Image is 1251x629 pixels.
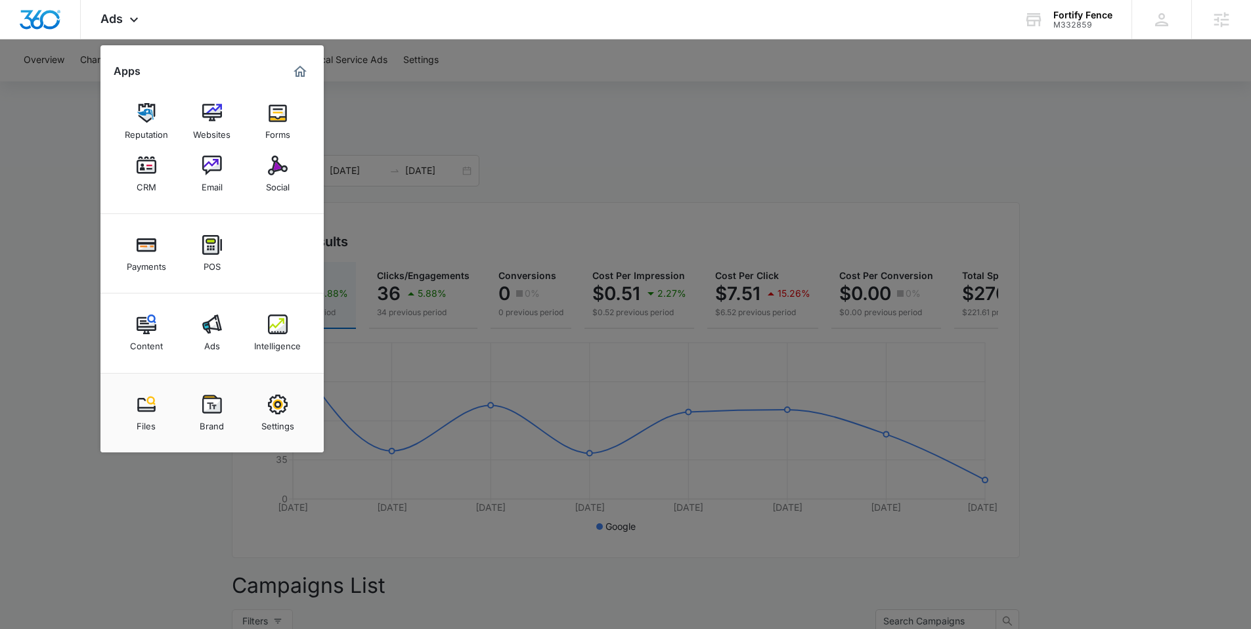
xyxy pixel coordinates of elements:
[202,175,223,192] div: Email
[21,21,32,32] img: logo_orange.svg
[265,123,290,140] div: Forms
[125,123,168,140] div: Reputation
[254,334,301,351] div: Intelligence
[121,97,171,146] a: Reputation
[253,97,303,146] a: Forms
[50,77,118,86] div: Domain Overview
[137,175,156,192] div: CRM
[261,414,294,431] div: Settings
[204,255,221,272] div: POS
[200,414,224,431] div: Brand
[187,149,237,199] a: Email
[253,308,303,358] a: Intelligence
[121,149,171,199] a: CRM
[35,76,46,87] img: tab_domain_overview_orange.svg
[1053,20,1112,30] div: account id
[145,77,221,86] div: Keywords by Traffic
[187,388,237,438] a: Brand
[204,334,220,351] div: Ads
[100,12,123,26] span: Ads
[290,61,311,82] a: Marketing 360® Dashboard
[137,414,156,431] div: Files
[187,308,237,358] a: Ads
[253,388,303,438] a: Settings
[34,34,144,45] div: Domain: [DOMAIN_NAME]
[187,228,237,278] a: POS
[253,149,303,199] a: Social
[187,97,237,146] a: Websites
[127,255,166,272] div: Payments
[1053,10,1112,20] div: account name
[37,21,64,32] div: v 4.0.25
[121,308,171,358] a: Content
[130,334,163,351] div: Content
[131,76,141,87] img: tab_keywords_by_traffic_grey.svg
[121,228,171,278] a: Payments
[193,123,230,140] div: Websites
[266,175,290,192] div: Social
[121,388,171,438] a: Files
[21,34,32,45] img: website_grey.svg
[114,65,141,77] h2: Apps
